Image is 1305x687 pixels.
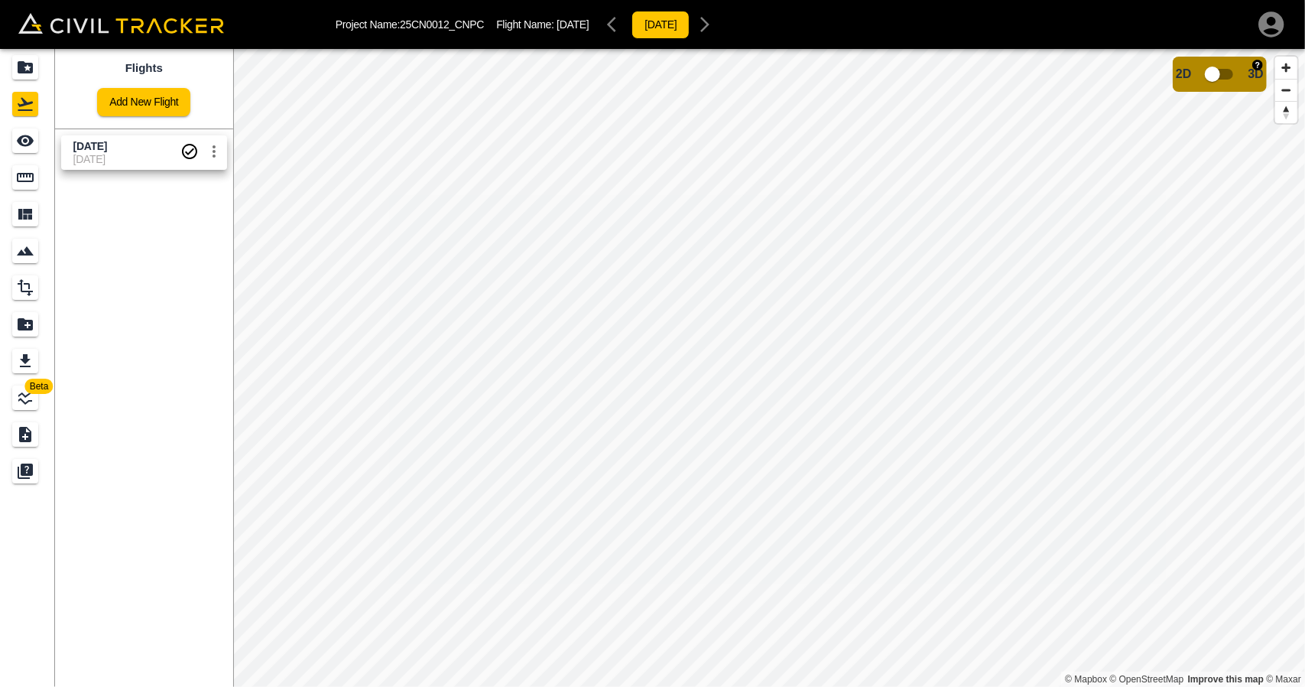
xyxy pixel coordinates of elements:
button: Zoom in [1275,57,1297,79]
span: 3D [1248,67,1264,81]
a: Mapbox [1065,674,1107,685]
button: Reset bearing to north [1275,101,1297,123]
button: [DATE] [631,11,690,39]
button: Zoom out [1275,79,1297,101]
img: Civil Tracker [18,13,224,34]
canvas: Map [233,49,1305,687]
a: Maxar [1266,674,1301,685]
span: 2D [1176,67,1191,81]
a: OpenStreetMap [1110,674,1184,685]
a: Map feedback [1188,674,1264,685]
p: Flight Name: [496,18,589,31]
span: [DATE] [557,18,589,31]
p: Project Name: 25CN0012_CNPC [336,18,485,31]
